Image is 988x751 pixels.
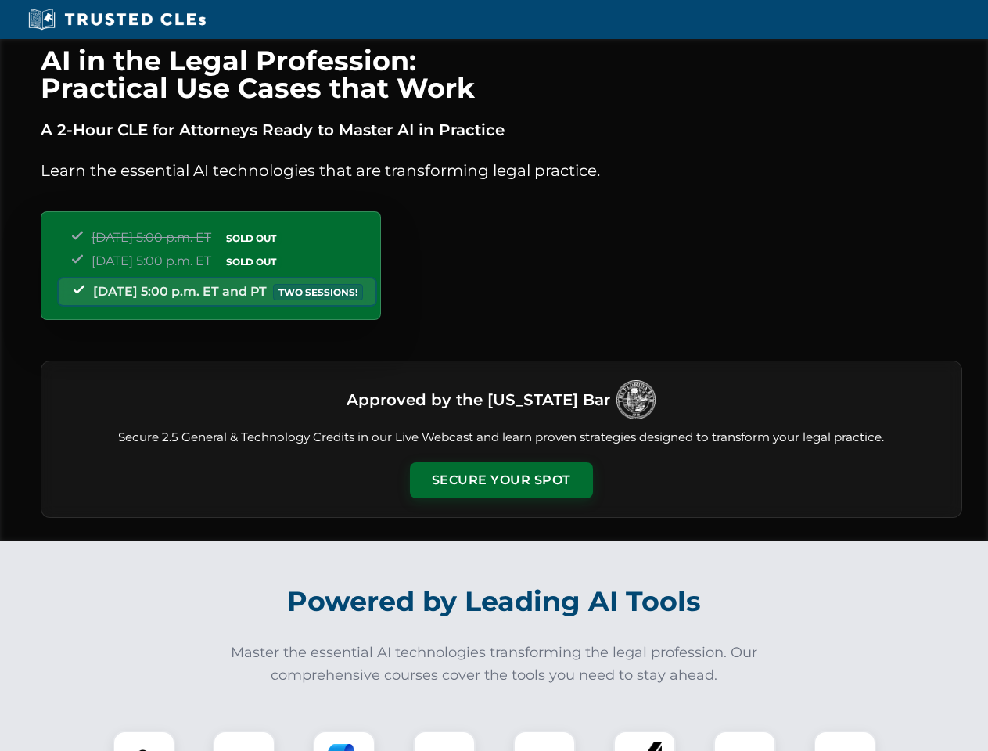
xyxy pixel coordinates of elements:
p: A 2-Hour CLE for Attorneys Ready to Master AI in Practice [41,117,962,142]
span: [DATE] 5:00 p.m. ET [92,230,211,245]
h1: AI in the Legal Profession: Practical Use Cases that Work [41,47,962,102]
p: Master the essential AI technologies transforming the legal profession. Our comprehensive courses... [221,641,768,687]
span: SOLD OUT [221,253,282,270]
span: [DATE] 5:00 p.m. ET [92,253,211,268]
button: Secure Your Spot [410,462,593,498]
h3: Approved by the [US_STATE] Bar [347,386,610,414]
p: Secure 2.5 General & Technology Credits in our Live Webcast and learn proven strategies designed ... [60,429,943,447]
p: Learn the essential AI technologies that are transforming legal practice. [41,158,962,183]
h2: Powered by Leading AI Tools [61,574,928,629]
img: Trusted CLEs [23,8,210,31]
span: SOLD OUT [221,230,282,246]
img: Logo [616,380,656,419]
